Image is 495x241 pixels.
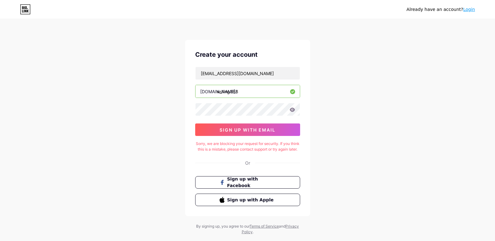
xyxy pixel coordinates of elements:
div: Already have an account? [407,6,475,13]
div: [DOMAIN_NAME]/ [200,88,237,95]
input: Email [196,67,300,80]
div: Create your account [195,50,300,59]
div: Or [245,160,250,166]
span: Sign up with Apple [227,197,275,203]
button: Sign up with Apple [195,194,300,206]
input: username [196,85,300,98]
a: Login [463,7,475,12]
button: sign up with email [195,123,300,136]
div: By signing up, you agree to our and . [195,224,301,235]
div: Sorry, we are blocking your request for security. If you think this is a mistake, please contact ... [195,141,300,152]
a: Terms of Service [250,224,279,229]
button: Sign up with Facebook [195,176,300,189]
span: Sign up with Facebook [227,176,275,189]
span: sign up with email [220,127,275,133]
